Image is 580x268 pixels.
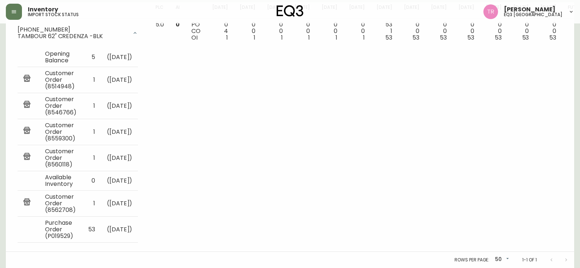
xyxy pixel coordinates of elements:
[101,145,138,171] td: ( [DATE] )
[82,171,101,190] td: 0
[504,12,562,17] h5: eq3 [GEOGRAPHIC_DATA]
[39,119,82,145] td: Customer Order (8559300)
[522,257,537,263] p: 1-1 of 1
[277,5,304,17] img: logo
[82,93,101,119] td: 1
[492,254,510,266] div: 50
[540,21,556,41] div: 0 0
[191,21,201,41] div: PO CO
[101,48,138,67] td: ( [DATE] )
[23,153,30,162] img: retail_report.svg
[101,216,138,242] td: ( [DATE] )
[101,119,138,145] td: ( [DATE] )
[486,21,502,41] div: 0 0
[39,190,82,216] td: Customer Order (8562708)
[191,33,198,42] span: OI
[336,33,337,42] span: 1
[226,33,228,42] span: 1
[82,119,101,145] td: 1
[404,21,420,41] div: 0 0
[385,33,392,42] span: 53
[377,21,392,41] div: 53 1
[281,33,283,42] span: 1
[440,33,447,42] span: 53
[39,171,82,190] td: Available Inventory
[363,33,365,42] span: 1
[39,67,82,93] td: Customer Order (8514948)
[23,127,30,136] img: retail_report.svg
[39,145,82,171] td: Customer Order (8560118)
[240,21,255,41] div: 0 0
[349,21,365,41] div: 0 0
[28,7,58,12] span: Inventory
[212,21,228,41] div: 0 4
[513,21,529,41] div: 0 0
[459,21,474,41] div: 0 0
[82,145,101,171] td: 1
[267,21,283,41] div: 0 0
[412,33,419,42] span: 53
[39,93,82,119] td: Customer Order (8546766)
[295,21,310,41] div: 0 0
[308,33,310,42] span: 1
[101,67,138,93] td: ( [DATE] )
[23,101,30,110] img: retail_report.svg
[254,33,255,42] span: 1
[23,75,30,84] img: retail_report.svg
[39,216,82,242] td: Purchase Order (P019529)
[522,33,529,42] span: 53
[101,190,138,216] td: ( [DATE] )
[454,257,489,263] p: Rows per page:
[18,33,128,40] div: TAMBOUR 62" CREDENZA -BLK
[483,4,498,19] img: 214b9049a7c64896e5c13e8f38ff7a87
[176,20,180,29] span: 0
[101,171,138,190] td: ( [DATE] )
[549,33,556,42] span: 53
[495,33,502,42] span: 53
[467,33,474,42] span: 53
[82,190,101,216] td: 1
[18,26,128,33] div: [PHONE_NUMBER]
[431,21,447,41] div: 0 0
[82,216,101,242] td: 53
[504,7,555,12] span: [PERSON_NAME]
[82,48,101,67] td: 5
[82,67,101,93] td: 1
[28,12,79,17] h5: import stock status
[23,198,30,207] img: retail_report.svg
[322,21,337,41] div: 0 0
[101,93,138,119] td: ( [DATE] )
[39,48,82,67] td: Opening Balance
[150,18,170,252] td: 5.0
[12,21,144,45] div: [PHONE_NUMBER]TAMBOUR 62" CREDENZA -BLK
